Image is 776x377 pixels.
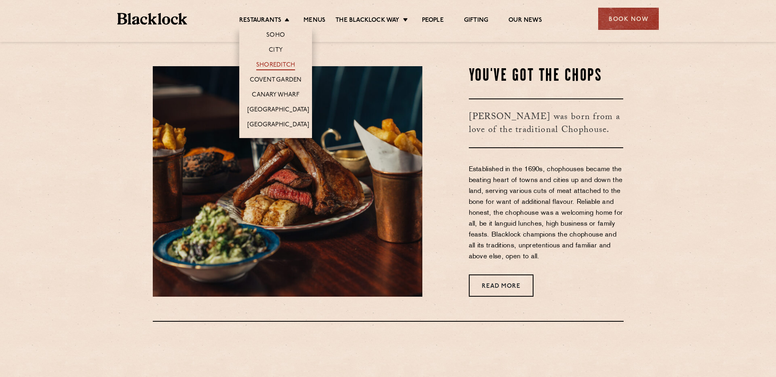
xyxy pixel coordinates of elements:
a: Read More [469,274,533,297]
h3: [PERSON_NAME] was born from a love of the traditional Chophouse. [469,98,624,148]
a: Restaurants [239,17,281,25]
img: BL_Textured_Logo-footer-cropped.svg [117,13,187,25]
a: Shoreditch [256,61,295,70]
a: Gifting [464,17,488,25]
a: Menus [304,17,325,25]
a: City [269,46,283,55]
a: Canary Wharf [252,91,299,100]
a: Covent Garden [250,76,302,85]
div: Book Now [598,8,659,30]
a: Soho [266,31,285,40]
h2: You've Got The Chops [469,66,624,86]
a: Our News [508,17,542,25]
a: People [422,17,444,25]
a: [GEOGRAPHIC_DATA] [247,106,309,115]
a: [GEOGRAPHIC_DATA] [247,121,309,130]
a: The Blacklock Way [335,17,399,25]
p: Established in the 1690s, chophouses became the beating heart of towns and cities up and down the... [469,164,624,262]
